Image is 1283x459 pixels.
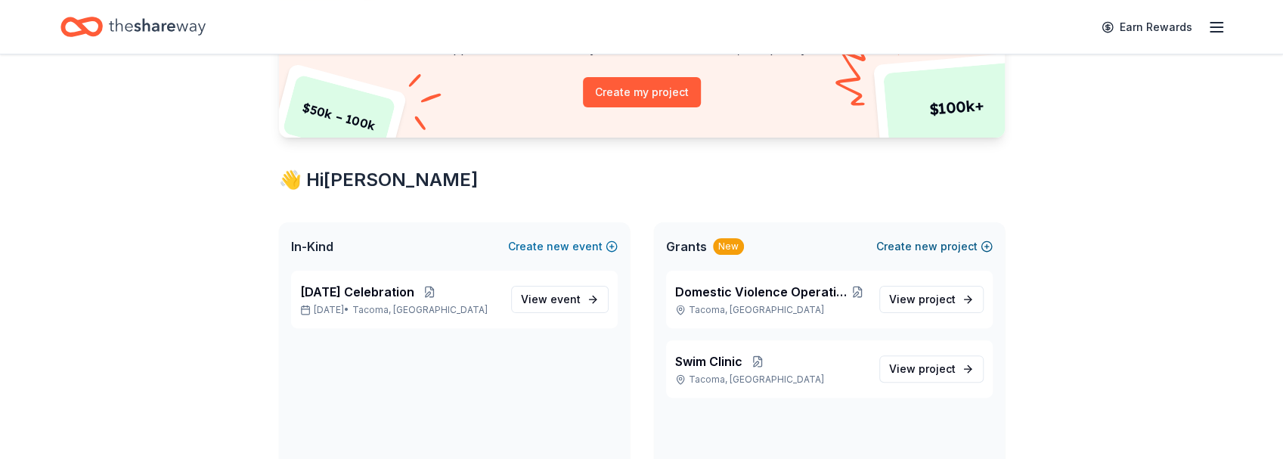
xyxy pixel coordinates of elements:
p: Tacoma, [GEOGRAPHIC_DATA] [675,374,867,386]
div: New [713,238,744,255]
span: Grants [666,237,707,256]
button: Createnewevent [508,237,618,256]
span: View [521,290,581,309]
span: new [915,237,937,256]
a: Earn Rewards [1092,14,1201,41]
p: Tacoma, [GEOGRAPHIC_DATA] [675,304,867,316]
span: View [889,290,956,309]
span: Domestic Violence Operation Toiletry Delivery [675,283,848,301]
span: In-Kind [291,237,333,256]
span: [DATE] Celebration [300,283,414,301]
button: Createnewproject [876,237,993,256]
div: 👋 Hi [PERSON_NAME] [279,168,1005,192]
span: project [919,362,956,375]
span: Tacoma, [GEOGRAPHIC_DATA] [352,304,488,316]
a: View project [879,286,984,313]
span: View [889,360,956,378]
a: View event [511,286,609,313]
span: event [550,293,581,305]
span: project [919,293,956,305]
span: new [547,237,569,256]
button: Create my project [583,77,701,107]
a: Home [60,9,206,45]
p: [DATE] • [300,304,499,316]
span: Swim Clinic [675,352,742,371]
a: View project [879,355,984,383]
